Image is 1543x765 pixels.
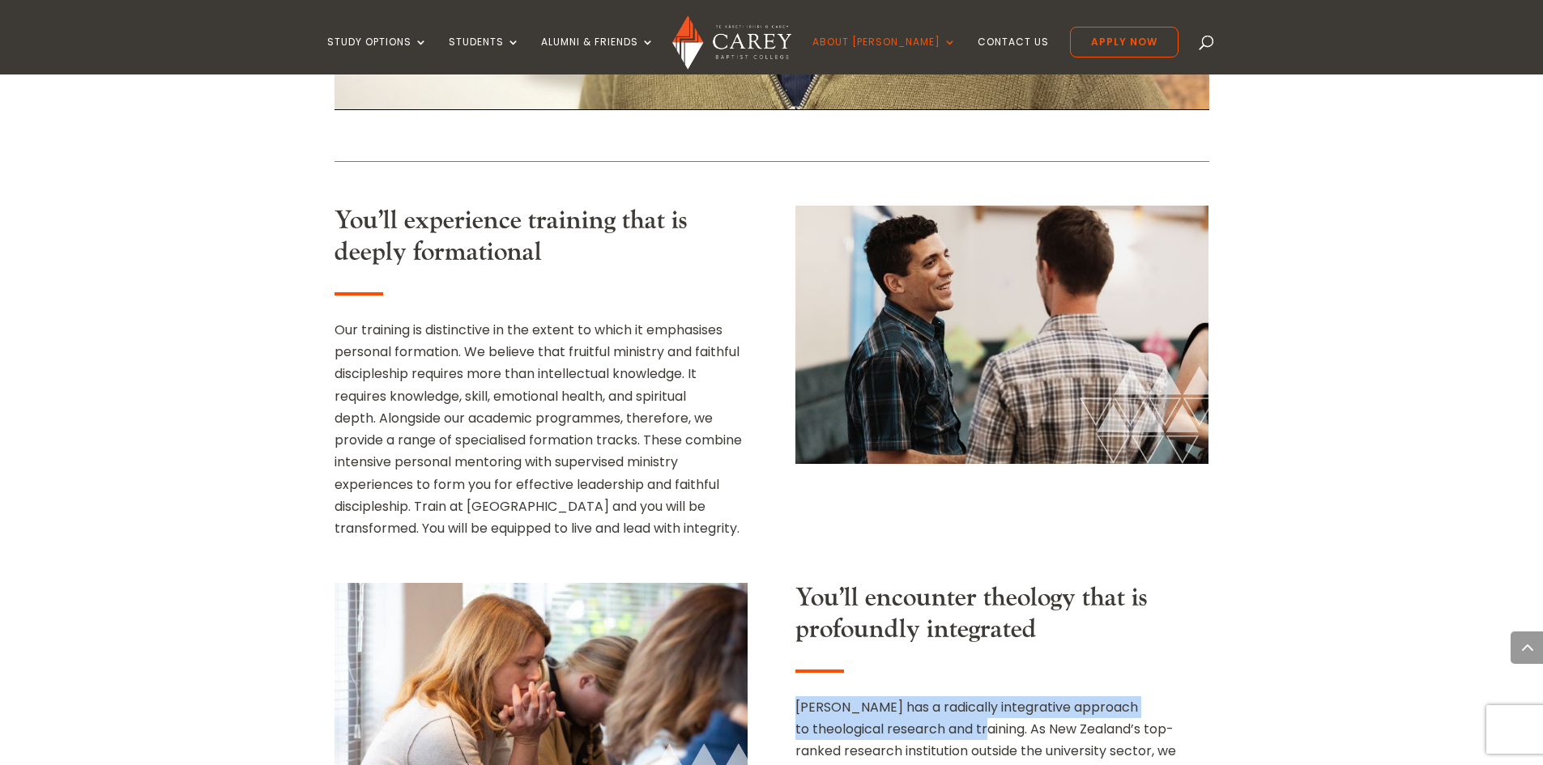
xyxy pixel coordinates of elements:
[1070,27,1179,57] a: Apply Now
[541,36,654,74] a: Alumni & Friends
[795,206,1208,464] img: Deeply Formational
[449,36,520,74] a: Students
[795,583,1208,653] h3: You’ll encounter theology that is profoundly integrated
[978,36,1049,74] a: Contact Us
[327,36,428,74] a: Study Options
[335,319,748,539] div: Our training is distinctive in the extent to which it emphasises personal formation. We believe t...
[672,15,791,70] img: Carey Baptist College
[812,36,957,74] a: About [PERSON_NAME]
[335,204,687,268] span: You’ll experience training that is deeply formational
